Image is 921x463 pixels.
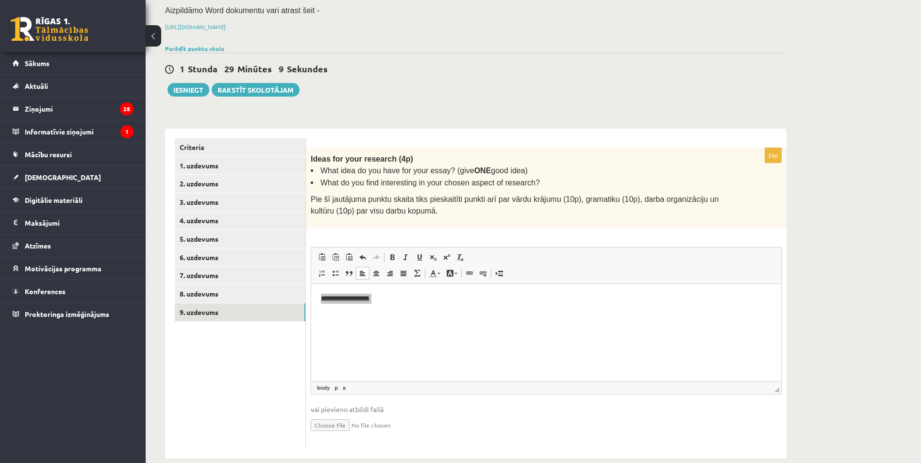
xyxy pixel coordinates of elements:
[315,251,329,264] a: Paste (Ctrl+V)
[13,280,134,302] a: Konferences
[25,173,101,182] span: [DEMOGRAPHIC_DATA]
[11,17,88,41] a: Rīgas 1. Tālmācības vidusskola
[13,303,134,325] a: Proktoringa izmēģinājums
[329,251,342,264] a: Paste as plain text (Ctrl+Shift+V)
[356,251,369,264] a: Undo (Ctrl+Z)
[13,98,134,120] a: Ziņojumi28
[224,63,234,74] span: 29
[342,251,356,264] a: Paste from Word
[774,387,779,392] span: Resize
[315,267,329,280] a: Insert/Remove Numbered List
[311,404,782,414] span: vai pievieno atbildi failā
[315,383,332,392] a: body element
[399,251,413,264] a: Italic (Ctrl+I)
[175,248,305,266] a: 6. uzdevums
[385,251,399,264] a: Bold (Ctrl+B)
[311,284,781,381] iframe: Editor, wiswyg-editor-user-answer-47433840787220
[13,257,134,280] a: Motivācijas programma
[311,195,719,215] span: Pie šī jautājuma punktu skaita tiks pieskaitīti punkti arī par vārdu krājumu (10p), gramatiku (10...
[175,175,305,193] a: 2. uzdevums
[369,251,383,264] a: Redo (Ctrl+Y)
[476,267,490,280] a: Unlink
[474,166,491,175] b: ONE
[25,241,51,250] span: Atzīmes
[25,82,48,90] span: Aktuāli
[342,267,356,280] a: Block Quote
[188,63,218,74] span: Stunda
[175,138,305,156] a: Criteria
[167,83,209,97] button: Iesniegt
[369,267,383,280] a: Center
[13,52,134,74] a: Sākums
[13,143,134,165] a: Mācību resursi
[383,267,397,280] a: Align Right
[426,251,440,264] a: Subscript
[175,285,305,303] a: 8. uzdevums
[165,6,319,15] span: Aizpildāmo Word dokumentu vari atrast šeit -
[13,166,134,188] a: [DEMOGRAPHIC_DATA]
[25,98,134,120] legend: Ziņojumi
[175,230,305,248] a: 5. uzdevums
[311,155,413,163] span: Ideas for your research (4p)
[492,267,506,280] a: Insert Page Break for Printing
[165,23,226,31] a: [URL][DOMAIN_NAME]
[333,383,340,392] a: p element
[329,267,342,280] a: Insert/Remove Bulleted List
[25,310,109,318] span: Proktoringa izmēģinājums
[25,287,66,296] span: Konferences
[120,102,134,116] i: 28
[25,150,72,159] span: Mācību resursi
[13,234,134,257] a: Atzīmes
[440,251,453,264] a: Superscript
[341,383,348,392] a: a element
[320,166,528,175] span: What idea do you have for your essay? (give good idea)
[165,45,224,52] a: Parādīt punktu skalu
[320,179,540,187] span: What do you find interesting in your chosen aspect of research?
[25,264,101,273] span: Motivācijas programma
[212,83,300,97] a: Rakstīt skolotājam
[237,63,272,74] span: Minūtes
[175,212,305,230] a: 4. uzdevums
[463,267,476,280] a: Link (Ctrl+K)
[120,125,134,138] i: 1
[25,59,50,67] span: Sākums
[765,148,782,163] p: 34p
[175,303,305,321] a: 9. uzdevums
[426,267,443,280] a: Text Color
[13,75,134,97] a: Aktuāli
[25,120,134,143] legend: Informatīvie ziņojumi
[410,267,424,280] a: Math
[443,267,460,280] a: Background Color
[13,120,134,143] a: Informatīvie ziņojumi1
[180,63,184,74] span: 1
[13,189,134,211] a: Digitālie materiāli
[25,212,134,234] legend: Maksājumi
[13,212,134,234] a: Maksājumi
[397,267,410,280] a: Justify
[356,267,369,280] a: Align Left
[287,63,328,74] span: Sekundes
[279,63,284,74] span: 9
[453,251,467,264] a: Remove Format
[175,157,305,175] a: 1. uzdevums
[175,193,305,211] a: 3. uzdevums
[175,266,305,284] a: 7. uzdevums
[25,196,83,204] span: Digitālie materiāli
[413,251,426,264] a: Underline (Ctrl+U)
